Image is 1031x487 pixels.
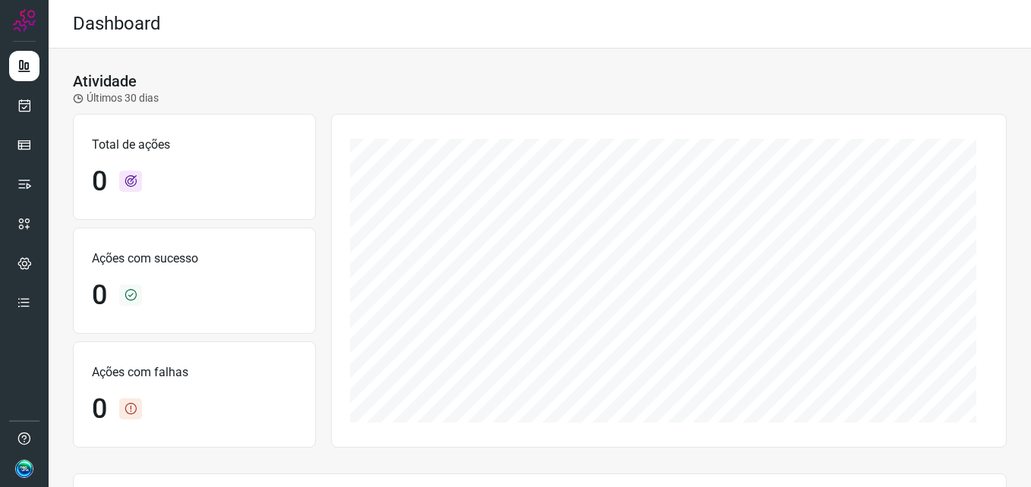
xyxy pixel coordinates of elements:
[92,136,297,154] p: Total de ações
[92,250,297,268] p: Ações com sucesso
[92,165,107,198] h1: 0
[73,90,159,106] p: Últimos 30 dias
[92,363,297,382] p: Ações com falhas
[13,9,36,32] img: Logo
[92,279,107,312] h1: 0
[15,460,33,478] img: d1faacb7788636816442e007acca7356.jpg
[73,13,161,35] h2: Dashboard
[73,72,137,90] h3: Atividade
[92,393,107,426] h1: 0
